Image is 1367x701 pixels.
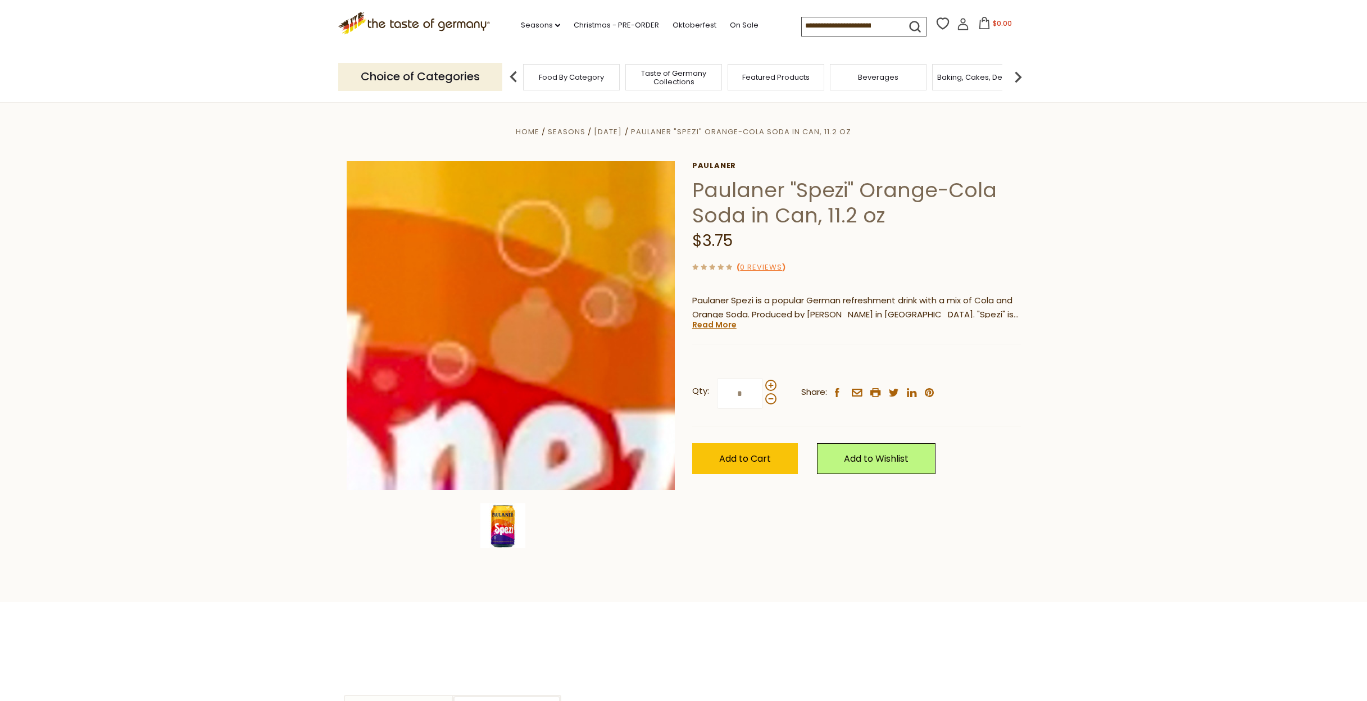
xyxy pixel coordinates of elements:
[692,294,1021,322] p: Paulaner Spezi is a popular German refreshment drink with a mix of Cola and Orange Soda. Produced...
[719,452,771,465] span: Add to Cart
[1007,66,1029,88] img: next arrow
[480,503,525,548] img: Paulaner "Spezi" Orange-Cola Soda in Can, 11.2 oz
[937,73,1024,81] a: Baking, Cakes, Desserts
[817,443,935,474] a: Add to Wishlist
[594,126,622,137] a: [DATE]
[692,177,1021,228] h1: Paulaner "Spezi" Orange-Cola Soda in Can, 11.2 oz
[521,19,560,31] a: Seasons
[548,126,585,137] a: Seasons
[629,69,719,86] a: Taste of Germany Collections
[730,19,759,31] a: On Sale
[502,66,525,88] img: previous arrow
[516,126,539,137] a: Home
[673,19,716,31] a: Oktoberfest
[574,19,659,31] a: Christmas - PRE-ORDER
[692,319,737,330] a: Read More
[692,384,709,398] strong: Qty:
[692,230,733,252] span: $3.75
[740,262,782,274] a: 0 Reviews
[971,17,1019,34] button: $0.00
[338,63,502,90] p: Choice of Categories
[801,385,827,399] span: Share:
[692,443,798,474] button: Add to Cart
[631,126,851,137] a: Paulaner "Spezi" Orange-Cola Soda in Can, 11.2 oz
[692,161,1021,170] a: Paulaner
[858,73,898,81] a: Beverages
[539,73,604,81] a: Food By Category
[717,378,763,409] input: Qty:
[737,262,785,272] span: ( )
[742,73,810,81] a: Featured Products
[993,19,1012,28] span: $0.00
